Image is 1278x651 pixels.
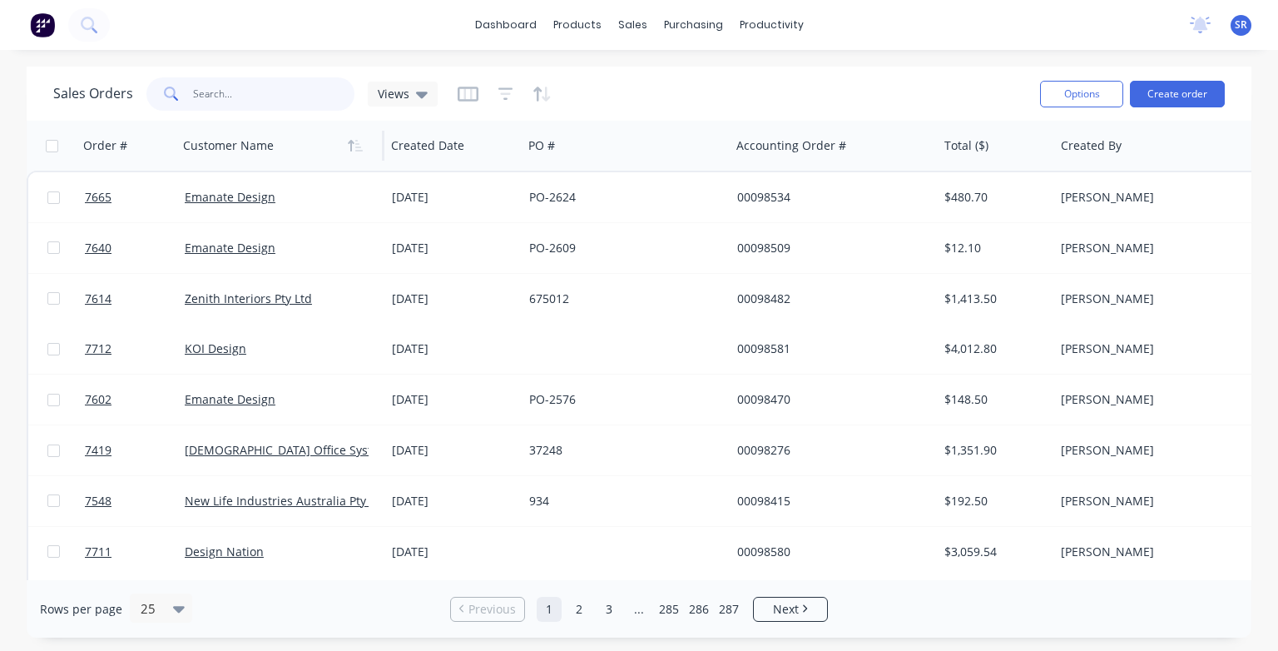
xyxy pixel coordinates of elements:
[85,493,111,509] span: 7548
[737,493,922,509] div: 00098415
[737,340,922,357] div: 00098581
[391,137,464,154] div: Created Date
[185,240,275,256] a: Emanate Design
[85,425,185,475] a: 7419
[185,544,264,559] a: Design Nation
[1040,81,1123,107] button: Options
[30,12,55,37] img: Factory
[1061,340,1246,357] div: [PERSON_NAME]
[1130,81,1225,107] button: Create order
[529,493,714,509] div: 934
[85,442,111,459] span: 7419
[1235,17,1247,32] span: SR
[944,493,1042,509] div: $192.50
[392,240,516,256] div: [DATE]
[529,391,714,408] div: PO-2576
[944,291,1042,307] div: $1,413.50
[737,442,922,459] div: 00098276
[392,544,516,560] div: [DATE]
[1061,189,1246,206] div: [PERSON_NAME]
[737,544,922,560] div: 00098580
[185,189,275,205] a: Emanate Design
[85,274,185,324] a: 7614
[1061,240,1246,256] div: [PERSON_NAME]
[736,137,846,154] div: Accounting Order #
[737,391,922,408] div: 00098470
[545,12,610,37] div: products
[567,597,592,622] a: Page 2
[529,291,714,307] div: 675012
[392,291,516,307] div: [DATE]
[610,12,656,37] div: sales
[392,442,516,459] div: [DATE]
[944,137,988,154] div: Total ($)
[597,597,622,622] a: Page 3
[1061,442,1246,459] div: [PERSON_NAME]
[656,12,731,37] div: purchasing
[185,493,387,509] a: New Life Industries Australia Pty Ltd
[529,442,714,459] div: 37248
[85,527,185,577] a: 7711
[392,493,516,509] div: [DATE]
[378,85,409,102] span: Views
[754,601,827,618] a: Next page
[185,442,395,458] a: [DEMOGRAPHIC_DATA] Office Systems
[85,291,111,307] span: 7614
[40,601,122,618] span: Rows per page
[944,391,1042,408] div: $148.50
[944,442,1042,459] div: $1,351.90
[656,597,681,622] a: Page 285
[185,391,275,407] a: Emanate Design
[185,291,312,306] a: Zenith Interiors Pty Ltd
[392,391,516,408] div: [DATE]
[944,240,1042,256] div: $12.10
[185,340,246,356] a: KOI Design
[1061,493,1246,509] div: [PERSON_NAME]
[731,12,812,37] div: productivity
[686,597,711,622] a: Page 286
[1061,391,1246,408] div: [PERSON_NAME]
[944,189,1042,206] div: $480.70
[1061,137,1122,154] div: Created By
[529,189,714,206] div: PO-2624
[944,340,1042,357] div: $4,012.80
[443,597,835,622] ul: Pagination
[737,291,922,307] div: 00098482
[85,476,185,526] a: 7548
[467,12,545,37] a: dashboard
[85,240,111,256] span: 7640
[737,240,922,256] div: 00098509
[528,137,555,154] div: PO #
[1061,544,1246,560] div: [PERSON_NAME]
[451,601,524,618] a: Previous page
[85,223,185,273] a: 7640
[85,391,111,408] span: 7602
[627,597,651,622] a: Jump forward
[716,597,741,622] a: Page 287
[85,544,111,560] span: 7711
[85,375,185,425] a: 7602
[193,77,355,111] input: Search...
[737,189,922,206] div: 00098534
[773,601,799,618] span: Next
[83,137,127,154] div: Order #
[85,577,185,627] a: 7667
[85,189,111,206] span: 7665
[529,240,714,256] div: PO-2609
[85,324,185,374] a: 7712
[468,601,516,618] span: Previous
[944,544,1042,560] div: $3,059.54
[537,597,562,622] a: Page 1 is your current page
[392,340,516,357] div: [DATE]
[392,189,516,206] div: [DATE]
[85,172,185,222] a: 7665
[53,86,133,102] h1: Sales Orders
[85,340,111,357] span: 7712
[1061,291,1246,307] div: [PERSON_NAME]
